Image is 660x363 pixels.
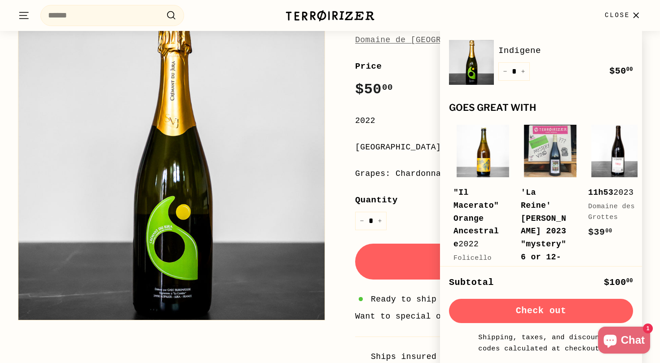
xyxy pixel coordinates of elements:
[371,293,436,306] span: Ready to ship
[355,60,642,73] label: Price
[588,188,613,197] b: 11h53
[604,276,633,290] div: $100
[382,83,393,92] sup: 00
[498,44,633,57] a: Indigene
[355,310,642,323] li: Want to special order this item?
[355,244,642,280] button: Add to cart
[355,167,642,180] div: Grapes: Chardonnay & Savagnin
[453,188,499,249] b: "Il Macerato" Orange Ancestrale
[609,66,633,76] span: $50
[605,10,630,20] span: Close
[453,122,512,289] a: "Il Macerato" Orange Ancestrale2022Folicello
[355,212,369,230] button: Reduce item quantity by one
[599,2,647,29] button: Close
[355,81,393,98] span: $50
[588,122,647,249] a: 11h532023Domaine des Grottes
[355,193,642,207] label: Quantity
[521,188,566,352] b: 'La Reine' [PERSON_NAME] 2023 "mystery" 6 or 12-pack - You choose! (see description for details)
[373,212,387,230] button: Increase item quantity by one
[453,253,503,264] div: Folicello
[449,40,494,85] img: Indigene
[588,201,638,223] div: Domaine des Grottes
[355,114,642,127] div: 2022
[595,327,653,356] inbox-online-store-chat: Shopify online store chat
[498,62,512,81] button: Reduce item quantity by one
[449,276,494,290] div: Subtotal
[449,103,633,113] div: Goes great with
[355,141,642,154] div: [GEOGRAPHIC_DATA], [GEOGRAPHIC_DATA]
[355,35,497,44] a: Domaine de [GEOGRAPHIC_DATA]
[605,228,612,234] sup: 00
[626,66,633,73] sup: 00
[476,332,606,354] small: Shipping, taxes, and discount codes calculated at checkout.
[588,227,612,237] span: $39
[453,186,503,251] div: 2022
[588,186,638,199] div: 2023
[449,299,633,323] button: Check out
[626,278,633,284] sup: 00
[355,212,387,230] input: quantity
[516,62,530,81] button: Increase item quantity by one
